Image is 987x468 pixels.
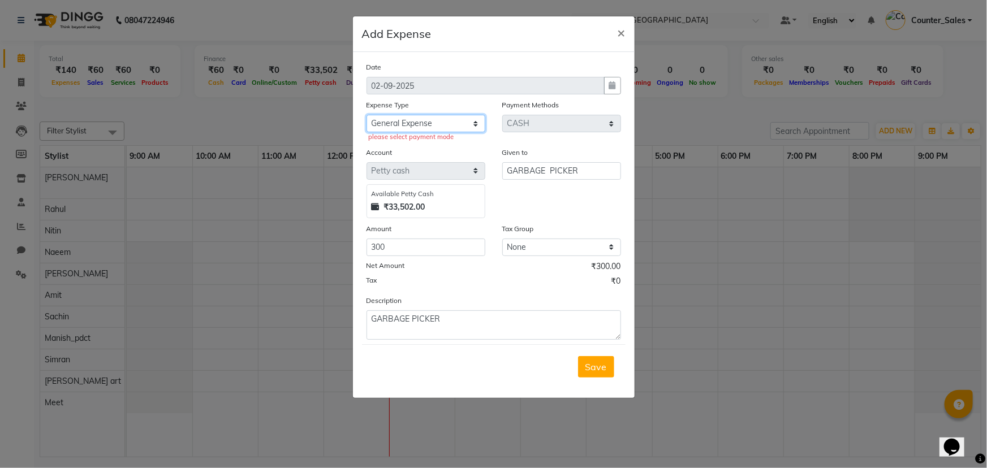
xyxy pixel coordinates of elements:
[369,132,485,142] div: please select payment mode
[372,189,480,199] div: Available Petty Cash
[367,62,382,72] label: Date
[585,361,607,372] span: Save
[502,148,528,158] label: Given to
[367,148,393,158] label: Account
[611,275,621,290] span: ₹0
[592,261,621,275] span: ₹300.00
[367,296,402,306] label: Description
[367,261,405,271] label: Net Amount
[367,224,392,234] label: Amount
[578,356,614,378] button: Save
[367,100,410,110] label: Expense Type
[362,25,432,42] h5: Add Expense
[609,16,635,48] button: Close
[367,275,377,285] label: Tax
[502,224,534,234] label: Tax Group
[939,423,976,457] iframe: chat widget
[502,100,559,110] label: Payment Methods
[502,162,621,180] input: Given to
[618,24,626,41] span: ×
[367,239,485,256] input: Amount
[384,201,425,213] strong: ₹33,502.00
